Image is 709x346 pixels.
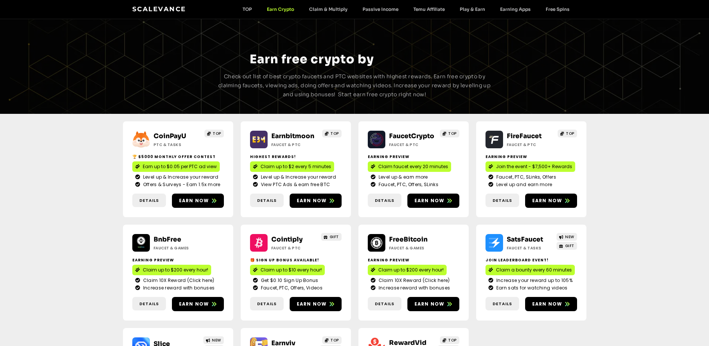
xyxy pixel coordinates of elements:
span: Level up and earn more [494,181,552,188]
span: Join the event - $7,500+ Rewards [496,163,572,170]
a: CoinPayU [154,132,186,140]
a: TOP [322,336,342,344]
span: Claim up to $200 every hour! [378,267,444,273]
a: Earn up to $0.05 per PTC ad view [132,161,220,172]
a: Earn now [290,297,342,311]
nav: Menu [235,6,577,12]
span: Level up & Increase your reward [141,174,218,180]
span: Offers & Surveys - Earn 1.5x more [141,181,221,188]
span: Get $0.10 Sign Up Bonus [259,277,318,284]
h2: Earning Preview [368,257,459,263]
a: Details [368,297,401,311]
span: Earn now [179,301,209,307]
span: GIFT [565,243,574,249]
a: Cointiply [271,236,303,243]
span: Claim a bounty every 60 minutes [496,267,572,273]
span: Details [257,301,277,307]
a: NEW [203,336,224,344]
span: Details [257,197,277,204]
span: Level up & earn more [377,174,428,180]
span: Increase reward with bonuses [141,285,215,291]
span: Level up & Increase your reward [259,174,336,180]
span: Earn up to $0.05 per PTC ad view [143,163,217,170]
a: Claim 10X Reward (Click here) [135,277,221,284]
span: Claim faucet every 20 minutes [378,163,448,170]
span: Details [139,301,159,307]
h2: Faucet & Games [154,245,200,251]
span: Earn free crypto by [250,52,374,67]
span: Claim 10X Reward (Click here) [141,277,215,284]
h2: Faucet & PTC [389,142,436,148]
span: Claim up to $10 every hour! [261,267,322,273]
h2: 🎁 Sign up bonus available! [250,257,342,263]
a: Claim 10X Reward (Click here) [371,277,456,284]
a: Earn now [172,297,224,311]
span: Earn sats for watching videos [494,285,568,291]
a: Claim up to $200 every hour! [368,265,447,275]
a: FreeBitcoin [389,236,428,243]
h2: 🏆 $5000 Monthly Offer contest [132,154,224,160]
span: Increase your reward up to 105% [494,277,573,284]
a: Earn Crypto [259,6,302,12]
a: SatsFaucet [507,236,543,243]
a: Play & Earn [452,6,493,12]
a: Join the event - $7,500+ Rewards [485,161,575,172]
span: Earn now [179,197,209,204]
a: TOP [558,130,577,137]
a: Claim up to $2 every 5 minutes [250,161,334,172]
a: Claim faucet every 20 minutes [368,161,451,172]
a: Passive Income [355,6,406,12]
p: Check out list of best crypto faucets and PTC websites with highest rewards. Earn free crypto by ... [216,72,494,99]
span: Details [375,197,394,204]
a: Temu Affiliate [406,6,452,12]
a: TOP [322,130,342,137]
span: TOP [330,131,339,136]
span: Details [139,197,159,204]
a: Earn now [407,297,459,311]
a: Free Spins [538,6,577,12]
span: Earn now [414,197,445,204]
h2: ptc & Tasks [154,142,200,148]
span: TOP [448,131,457,136]
span: TOP [330,337,339,343]
span: TOP [213,131,221,136]
a: TOP [440,130,459,137]
span: Increase reward with bonuses [377,285,450,291]
span: Details [493,197,512,204]
h2: Join Leaderboard event! [485,257,577,263]
a: Details [250,194,284,207]
span: NEW [212,337,221,343]
span: Earn now [414,301,445,307]
a: Scalevance [132,5,186,13]
a: BnbFree [154,236,181,243]
a: Details [250,297,284,311]
span: Faucet, PTC, SLinks, Offers [494,174,556,180]
a: Details [485,194,519,207]
span: NEW [565,234,574,240]
a: Details [485,297,519,311]
a: GIFT [557,242,577,250]
a: Details [132,297,166,311]
span: Earn now [297,197,327,204]
span: Claim 10X Reward (Click here) [377,277,450,284]
h2: Earning Preview [132,257,224,263]
span: Earn now [532,301,562,307]
a: Earn now [290,194,342,208]
h2: Highest Rewards! [250,154,342,160]
h2: Faucet & PTC [271,245,318,251]
a: GIFT [321,233,342,241]
a: Details [368,194,401,207]
a: NEW [557,233,577,241]
a: TOP [235,6,259,12]
a: FireFaucet [507,132,542,140]
a: Earn now [407,194,459,208]
a: Earnbitmoon [271,132,314,140]
span: View PTC Ads & earn free BTC [259,181,330,188]
h2: Faucet & PTC [507,142,554,148]
a: TOP [440,336,459,344]
a: Earn now [172,194,224,208]
span: Details [493,301,512,307]
a: Earn now [525,194,577,208]
span: Earn now [532,197,562,204]
span: Faucet, PTC, Offers, SLinks [377,181,438,188]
